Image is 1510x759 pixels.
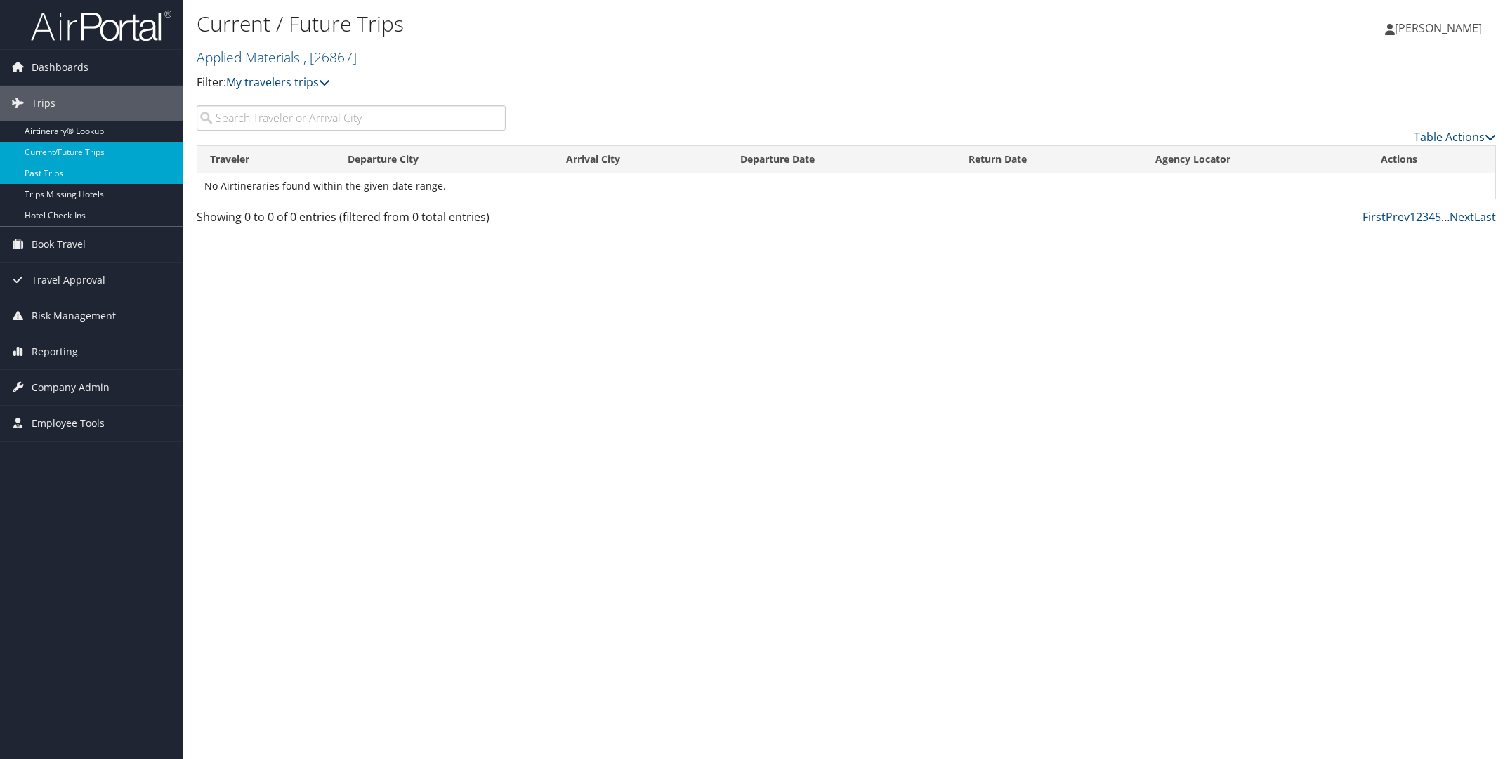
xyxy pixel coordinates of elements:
span: [PERSON_NAME] [1395,20,1482,36]
a: My travelers trips [226,74,330,90]
span: Employee Tools [32,406,105,441]
a: 2 [1416,209,1422,225]
th: Departure Date: activate to sort column descending [728,146,957,173]
th: Return Date: activate to sort column ascending [956,146,1142,173]
span: Company Admin [32,370,110,405]
a: 1 [1410,209,1416,225]
a: Table Actions [1414,129,1496,145]
a: 4 [1429,209,1435,225]
th: Arrival City: activate to sort column ascending [553,146,728,173]
th: Actions [1368,146,1495,173]
span: Trips [32,86,55,121]
span: Dashboards [32,50,88,85]
p: Filter: [197,74,1063,92]
span: … [1441,209,1450,225]
a: [PERSON_NAME] [1385,7,1496,49]
th: Departure City: activate to sort column ascending [335,146,553,173]
span: Travel Approval [32,263,105,298]
span: Book Travel [32,227,86,262]
a: First [1363,209,1386,225]
span: , [ 26867 ] [303,48,357,67]
a: 3 [1422,209,1429,225]
th: Traveler: activate to sort column ascending [197,146,335,173]
th: Agency Locator: activate to sort column ascending [1143,146,1368,173]
img: airportal-logo.png [31,9,171,42]
a: Prev [1386,209,1410,225]
div: Showing 0 to 0 of 0 entries (filtered from 0 total entries) [197,209,506,232]
h1: Current / Future Trips [197,9,1063,39]
span: Reporting [32,334,78,369]
a: Last [1474,209,1496,225]
a: 5 [1435,209,1441,225]
td: No Airtineraries found within the given date range. [197,173,1495,199]
a: Applied Materials [197,48,357,67]
input: Search Traveler or Arrival City [197,105,506,131]
a: Next [1450,209,1474,225]
span: Risk Management [32,298,116,334]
